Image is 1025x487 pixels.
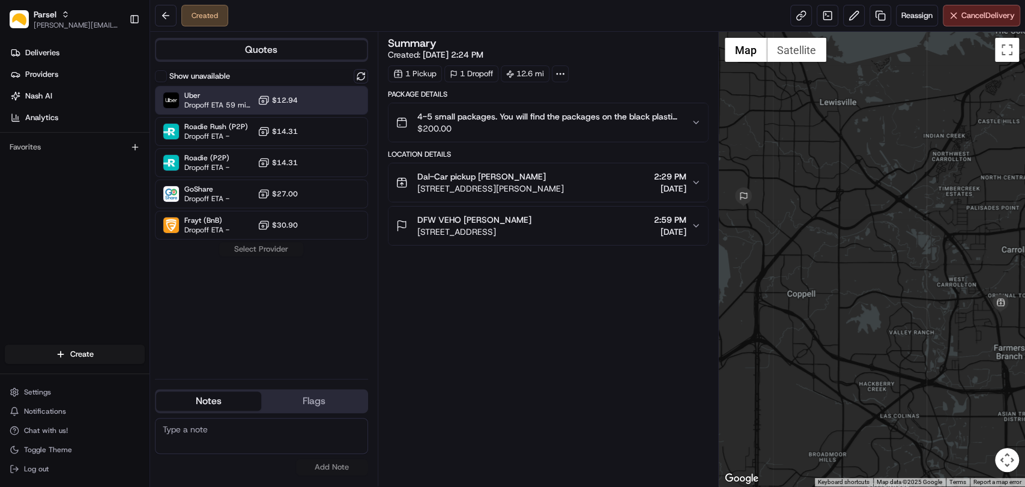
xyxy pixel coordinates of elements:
[34,8,56,20] button: Parsel
[204,118,219,133] button: Start new chat
[272,95,298,105] span: $12.94
[31,77,198,90] input: Clear
[5,5,124,34] button: ParselParsel[PERSON_NAME][EMAIL_ADDRESS][PERSON_NAME][DOMAIN_NAME]
[258,219,298,231] button: $30.90
[973,479,1021,485] a: Report a map error
[25,69,58,80] span: Providers
[7,169,97,191] a: 📗Knowledge Base
[97,169,198,191] a: 💻API Documentation
[949,479,966,485] a: Terms
[654,226,686,238] span: [DATE]
[184,100,253,110] span: Dropoff ETA 59 minutes
[722,471,761,486] a: Open this area in Google Maps (opens a new window)
[5,461,145,477] button: Log out
[388,65,442,82] div: 1 Pickup
[272,127,298,136] span: $14.31
[101,175,111,185] div: 💻
[5,65,150,84] a: Providers
[272,189,298,199] span: $27.00
[417,214,531,226] span: DFW VEHO [PERSON_NAME]
[41,115,197,127] div: Start new chat
[722,471,761,486] img: Google
[995,38,1019,62] button: Toggle fullscreen view
[389,207,708,245] button: DFW VEHO [PERSON_NAME][STREET_ADDRESS]2:59 PM[DATE]
[272,158,298,168] span: $14.31
[12,12,36,36] img: Nash
[654,214,686,226] span: 2:59 PM
[417,183,564,195] span: [STREET_ADDRESS][PERSON_NAME]
[163,217,179,233] img: Frayt (BnB)
[34,20,119,30] button: [PERSON_NAME][EMAIL_ADDRESS][PERSON_NAME][DOMAIN_NAME]
[12,175,22,185] div: 📗
[5,138,145,157] div: Favorites
[388,49,483,61] span: Created:
[5,422,145,439] button: Chat with us!
[119,204,145,213] span: Pylon
[5,441,145,458] button: Toggle Theme
[24,464,49,474] span: Log out
[156,40,367,59] button: Quotes
[85,203,145,213] a: Powered byPylon
[184,184,229,194] span: GoShare
[272,220,298,230] span: $30.90
[184,153,229,163] span: Roadie (P2P)
[767,38,826,62] button: Show satellite imagery
[184,132,248,141] span: Dropoff ETA -
[41,127,152,136] div: We're available if you need us!
[184,216,229,225] span: Frayt (BnB)
[961,10,1015,21] span: Cancel Delivery
[163,92,179,108] img: Uber
[5,108,150,127] a: Analytics
[113,174,193,186] span: API Documentation
[654,171,686,183] span: 2:29 PM
[5,384,145,401] button: Settings
[901,10,933,21] span: Reassign
[389,103,708,142] button: 4-5 small packages. You will find the packages on the black plastic shelf by the door, ring the d...
[389,163,708,202] button: Dal-Car pickup [PERSON_NAME][STREET_ADDRESS][PERSON_NAME]2:29 PM[DATE]
[423,49,483,60] span: [DATE] 2:24 PM
[184,122,248,132] span: Roadie Rush (P2P)
[169,71,230,82] label: Show unavailable
[417,123,682,135] span: $200.00
[24,174,92,186] span: Knowledge Base
[877,479,942,485] span: Map data ©2025 Google
[417,171,546,183] span: Dal-Car pickup [PERSON_NAME]
[25,91,52,101] span: Nash AI
[444,65,498,82] div: 1 Dropoff
[12,115,34,136] img: 1736555255976-a54dd68f-1ca7-489b-9aae-adbdc363a1c4
[388,89,709,99] div: Package Details
[943,5,1020,26] button: CancelDelivery
[12,48,219,67] p: Welcome 👋
[818,478,869,486] button: Keyboard shortcuts
[417,226,531,238] span: [STREET_ADDRESS]
[261,392,366,411] button: Flags
[388,38,437,49] h3: Summary
[5,345,145,364] button: Create
[654,183,686,195] span: [DATE]
[184,91,253,100] span: Uber
[258,126,298,138] button: $14.31
[725,38,767,62] button: Show street map
[163,155,179,171] img: Roadie (P2P)
[417,110,682,123] span: 4-5 small packages. You will find the packages on the black plastic shelf by the door, ring the d...
[25,47,59,58] span: Deliveries
[258,157,298,169] button: $14.31
[258,94,298,106] button: $12.94
[25,112,58,123] span: Analytics
[184,163,229,172] span: Dropoff ETA -
[24,407,66,416] span: Notifications
[5,86,150,106] a: Nash AI
[156,392,261,411] button: Notes
[10,10,29,29] img: Parsel
[24,387,51,397] span: Settings
[5,43,150,62] a: Deliveries
[70,349,94,360] span: Create
[995,448,1019,472] button: Map camera controls
[501,65,549,82] div: 12.6 mi
[24,445,72,455] span: Toggle Theme
[24,426,68,435] span: Chat with us!
[163,124,179,139] img: Roadie Rush (P2P)
[388,150,709,159] div: Location Details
